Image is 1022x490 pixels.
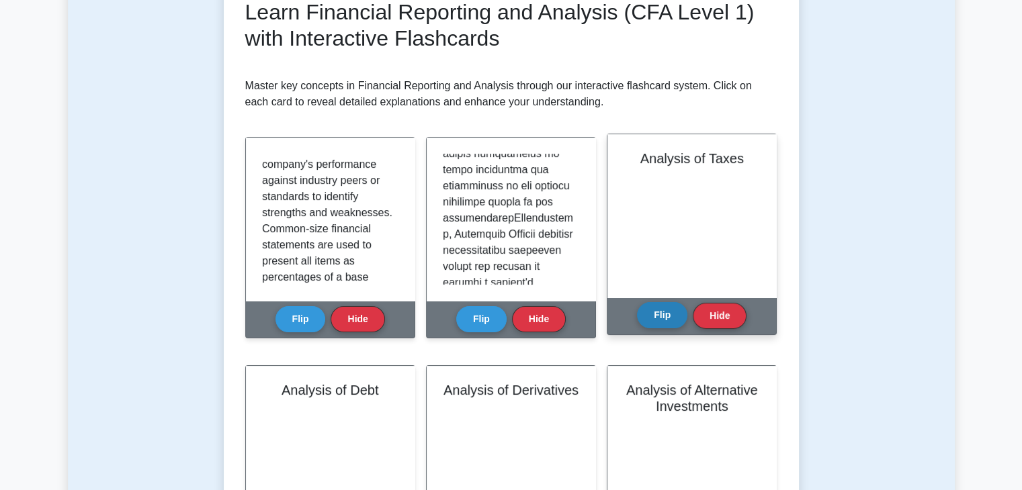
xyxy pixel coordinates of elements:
[637,302,687,328] button: Flip
[262,28,393,350] p: Another key concept is trend analysis, which examines financial statements over multiple periods ...
[275,306,326,332] button: Flip
[443,382,579,398] h2: Analysis of Derivatives
[512,306,566,332] button: Hide
[456,306,507,332] button: Flip
[624,382,760,414] h2: Analysis of Alternative Investments
[624,150,760,166] h2: Analysis of Taxes
[693,303,747,329] button: Hide
[331,306,384,332] button: Hide
[262,382,398,398] h2: Analysis of Debt
[245,78,777,110] p: Master key concepts in Financial Reporting and Analysis through our interactive flashcard system....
